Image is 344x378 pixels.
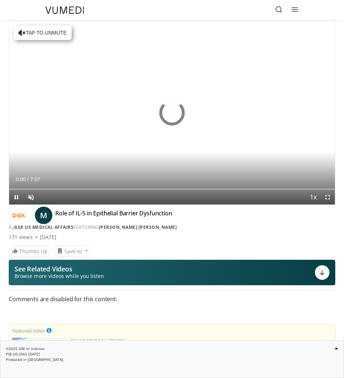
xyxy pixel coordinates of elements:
[54,245,91,257] button: Save to
[16,176,25,182] span: 0:00
[12,327,45,334] small: Featured Video
[27,176,29,182] span: /
[35,207,52,224] a: M
[40,234,56,241] div: [DATE]
[99,224,137,230] a: [PERSON_NAME]
[12,338,67,376] a: 06:21
[9,188,335,190] div: Progress Bar
[9,190,24,204] button: Pause
[9,294,335,304] span: Comments are disabled for this content.
[306,190,320,204] button: Playback Rate
[15,265,104,272] p: See Related Videos
[320,190,335,204] button: Fullscreen
[13,25,72,40] button: Tap to unmute
[9,246,51,257] a: Thumbs Up
[45,7,84,14] img: VuMedi Logo
[24,190,38,204] button: Unmute
[139,224,177,230] a: [PERSON_NAME]
[14,224,73,230] a: GSK US Medical Affairs
[9,21,335,204] video-js: Video Player
[6,346,338,362] p: ©2025 GSK or licensor. PSE-US-3565 [DATE] Produced in [GEOGRAPHIC_DATA].
[15,272,104,280] span: Browse more videos while you listen
[55,210,172,221] h4: Role of IL-5 in Epithelial Barrier Dysfunction
[9,260,335,285] button: See Related Videos Browse more videos while you listen
[70,338,124,344] a: GSK US Medical Affairs
[12,338,67,376] img: c5059ee8-8c1c-4b79-af0f-b6fd60368875.png.150x105_q85_crop-smart_upscale.jpg
[30,176,40,182] span: 7:07
[9,224,335,231] div: By FEATURING ,
[9,234,33,241] span: 171 views
[9,210,29,221] img: GSK US Medical Affairs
